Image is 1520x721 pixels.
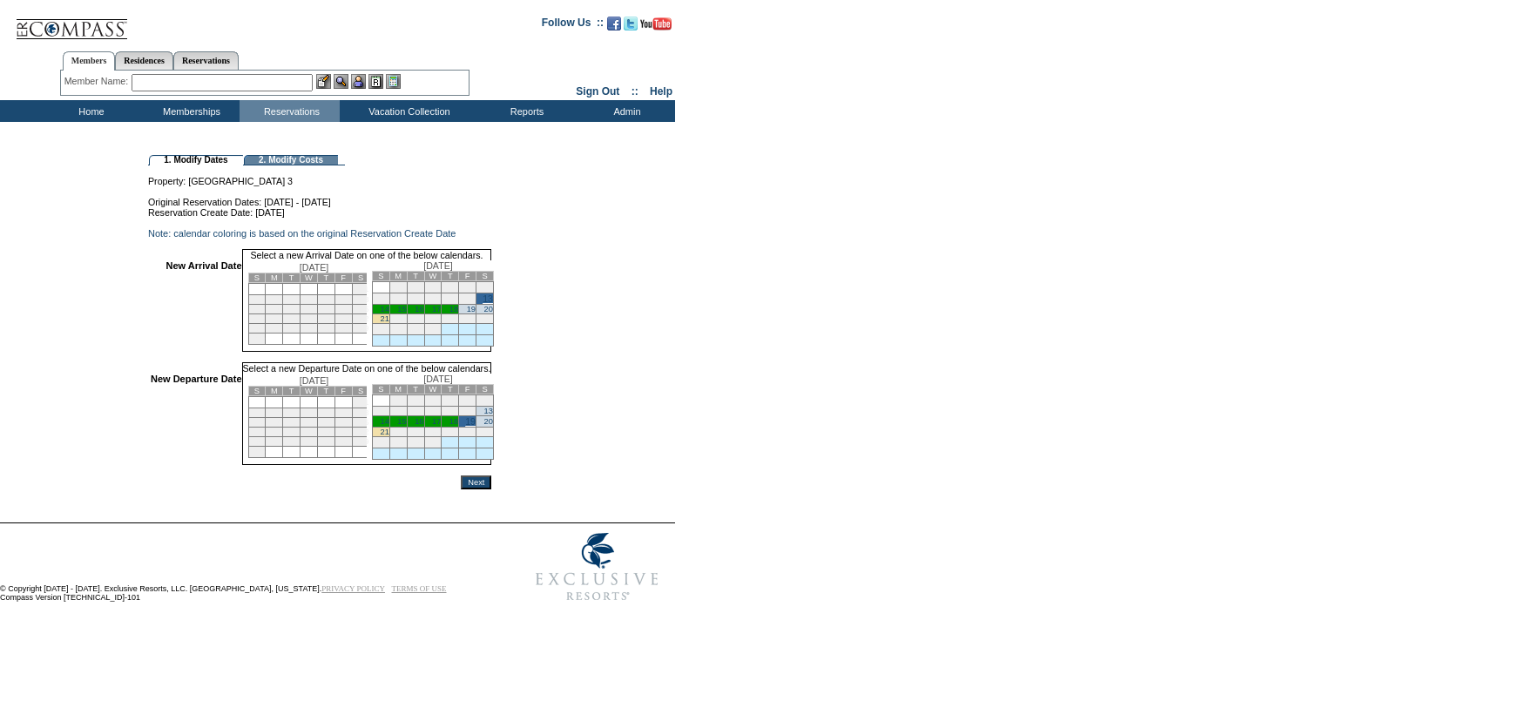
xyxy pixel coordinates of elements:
a: 19 [465,416,476,427]
td: Memberships [139,100,240,122]
td: 25 [442,314,459,324]
td: 8 [389,293,407,305]
td: 27 [476,314,494,324]
td: 12 [459,407,476,416]
td: S [248,273,266,283]
td: 9 [407,407,424,416]
a: 20 [484,417,493,426]
td: 22 [352,314,369,324]
td: 16 [248,314,266,324]
td: Home [39,100,139,122]
td: 6 [476,395,494,407]
td: 16 [248,428,266,437]
td: 2. Modify Costs [244,155,338,165]
td: T [317,387,334,396]
a: PRIVACY POLICY [321,584,385,593]
td: T [317,273,334,283]
td: 19 [301,428,318,437]
td: 3 [266,295,283,305]
td: 4 [283,295,301,305]
td: 6 [317,408,334,418]
td: W [424,385,442,394]
td: 24 [266,437,283,447]
a: 21 [380,314,388,323]
td: Select a new Departure Date on one of the below calendars. [242,362,492,374]
td: F [334,387,352,396]
td: W [301,273,318,283]
a: 13 [484,407,493,415]
a: 15 [397,305,406,313]
td: 22 [389,428,407,437]
td: S [476,385,494,394]
td: W [301,387,318,396]
td: 7 [372,407,389,416]
td: 2 [248,295,266,305]
td: 30 [248,334,266,345]
td: 2 [248,408,266,418]
td: 23 [248,437,266,447]
td: S [248,387,266,396]
a: Help [650,85,672,98]
td: Reservation Create Date: [DATE] [148,207,491,218]
a: 17 [432,305,441,313]
td: T [442,272,459,281]
input: Next [461,475,491,489]
td: M [389,385,407,394]
td: S [372,272,389,281]
td: 19 [301,314,318,324]
img: b_edit.gif [316,74,331,89]
span: [DATE] [423,374,453,384]
td: 8 [389,407,407,416]
td: 21 [334,428,352,437]
td: 17 [266,428,283,437]
td: S [352,387,369,396]
td: Property: [GEOGRAPHIC_DATA] 3 [148,165,491,186]
td: 27 [476,428,494,437]
td: 2 [407,282,424,293]
td: 26 [301,324,318,334]
td: 7 [334,295,352,305]
td: 5 [459,282,476,293]
td: Reservations [240,100,340,122]
td: 1 [389,282,407,293]
span: [DATE] [300,262,329,273]
img: Follow us on Twitter [624,17,638,30]
td: 30 [248,447,266,458]
td: F [334,273,352,283]
td: T [407,272,424,281]
td: 10 [266,418,283,428]
td: 10 [424,293,442,305]
a: 15 [397,417,406,426]
img: Impersonate [351,74,366,89]
img: Reservations [368,74,383,89]
td: F [459,272,476,281]
td: 25 [442,428,459,437]
a: 19 [467,305,476,313]
td: 31 [424,324,442,335]
td: 29 [389,324,407,335]
td: New Departure Date [151,374,242,465]
td: S [372,385,389,394]
td: 18 [283,428,301,437]
td: Select a new Arrival Date on one of the below calendars. [242,249,492,260]
td: 24 [424,428,442,437]
td: 2 [407,395,424,407]
td: 1 [352,397,369,408]
td: 9 [248,418,266,428]
img: Exclusive Resorts [519,523,675,610]
td: 3 [424,282,442,293]
td: 3 [266,408,283,418]
td: 8 [352,408,369,418]
a: Sign Out [576,85,619,98]
td: 1 [352,284,369,295]
td: 7 [372,293,389,305]
td: 5 [459,395,476,407]
td: T [283,387,301,396]
a: 13 [483,293,493,304]
td: 25 [283,437,301,447]
td: 12 [459,293,476,305]
td: 13 [317,305,334,314]
td: S [476,272,494,281]
td: 20 [317,314,334,324]
td: M [266,387,283,396]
